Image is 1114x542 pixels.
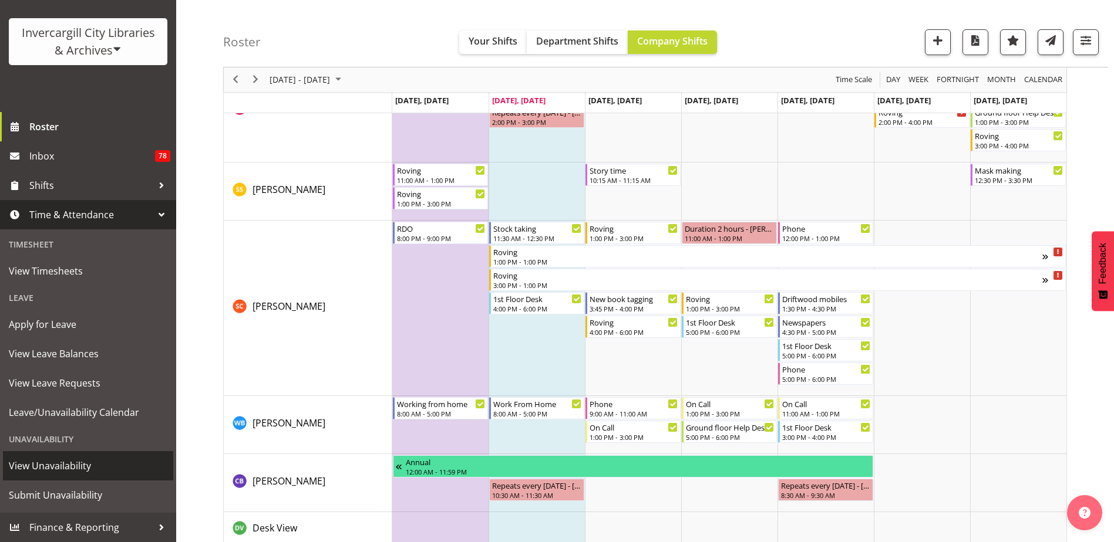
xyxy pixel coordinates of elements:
div: Story time [590,164,678,176]
td: Willem Burger resource [224,396,392,454]
div: Chris Broad"s event - Repeats every friday - Chris Broad Begin From Friday, September 26, 2025 at... [778,479,873,501]
div: 4:30 PM - 5:00 PM [782,327,870,337]
button: Timeline Month [985,73,1018,87]
div: Willem Burger"s event - Phone Begin From Wednesday, September 24, 2025 at 9:00:00 AM GMT+12:00 En... [585,397,681,419]
div: 1:00 PM - 1:00 PM [493,257,1042,266]
div: 5:00 PM - 6:00 PM [782,374,870,384]
button: Next [248,73,264,87]
div: Duration 2 hours - [PERSON_NAME] [685,222,774,234]
a: View Timesheets [3,256,173,286]
div: 12:30 PM - 3:30 PM [975,175,1063,185]
div: September 22 - 28, 2025 [265,67,348,92]
td: Serena Casey resource [224,221,392,396]
div: Roving [590,222,678,234]
div: Repeats every [DATE] - [PERSON_NAME] [492,479,581,491]
div: 1st Floor Desk [782,340,870,351]
div: 9:00 AM - 11:00 AM [590,409,678,418]
div: 12:00 PM - 1:00 PM [782,233,870,243]
div: Driftwood mobiles [782,293,870,304]
div: Phone [782,222,870,234]
div: Chris Broad"s event - Repeats every tuesday - Chris Broad Begin From Tuesday, September 23, 2025 ... [489,479,584,501]
button: Company Shifts [628,31,717,54]
button: Feedback - Show survey [1092,231,1114,311]
div: Serena Casey"s event - Roving Begin From Tuesday, September 23, 2025 at 1:00:00 PM GMT+12:00 Ends... [489,245,1066,267]
div: Serena Casey"s event - 1st Floor Desk Begin From Friday, September 26, 2025 at 5:00:00 PM GMT+12:... [778,339,873,361]
div: Saniya Thompson"s event - Roving Begin From Saturday, September 27, 2025 at 2:00:00 PM GMT+12:00 ... [874,106,970,128]
div: 3:45 PM - 4:00 PM [590,304,678,313]
div: Saniya Thompson"s event - Repeats every tuesday - Saniya Thompson Begin From Tuesday, September 2... [489,106,584,128]
td: Saranya Sarisa resource [224,162,392,221]
div: 1st Floor Desk [493,293,581,304]
div: Saniya Thompson"s event - Ground floor Help Desk Begin From Sunday, September 28, 2025 at 1:00:00... [971,106,1066,128]
span: Inbox [29,147,155,165]
div: Roving [590,316,678,328]
button: Previous [228,73,244,87]
div: On Call [782,398,870,409]
div: 1:00 PM - 3:00 PM [975,117,1063,127]
div: Serena Casey"s event - Duration 2 hours - Serena Casey Begin From Thursday, September 25, 2025 at... [682,222,777,244]
a: View Unavailability [3,451,173,480]
span: Time & Attendance [29,206,153,223]
button: Download a PDF of the roster according to the set date range. [962,29,988,55]
img: help-xxl-2.png [1079,507,1091,519]
div: Roving [397,188,485,199]
span: Shifts [29,177,153,194]
div: Serena Casey"s event - RDO Begin From Monday, September 22, 2025 at 8:00:00 PM GMT+12:00 Ends At ... [393,222,488,244]
div: Willem Burger"s event - 1st Floor Desk Begin From Friday, September 26, 2025 at 3:00:00 PM GMT+12... [778,421,873,443]
div: Newspapers [782,316,870,328]
div: Timesheet [3,232,173,256]
div: Chris Broad"s event - Annual Begin From Monday, September 15, 2025 at 12:00:00 AM GMT+12:00 Ends ... [393,455,873,477]
a: [PERSON_NAME] [253,474,325,488]
div: Serena Casey"s event - Driftwood mobiles Begin From Friday, September 26, 2025 at 1:30:00 PM GMT+... [778,292,873,314]
span: Month [986,73,1017,87]
button: Timeline Day [884,73,903,87]
div: 11:00 AM - 1:00 PM [397,175,485,185]
div: 1:00 PM - 3:00 PM [686,409,774,418]
span: [PERSON_NAME] [253,416,325,429]
div: Unavailability [3,427,173,451]
div: Annual [406,456,870,468]
span: Submit Unavailability [9,486,167,504]
div: Serena Casey"s event - 1st Floor Desk Begin From Tuesday, September 23, 2025 at 4:00:00 PM GMT+12... [489,292,584,314]
div: 5:00 PM - 6:00 PM [686,327,774,337]
div: 8:00 AM - 5:00 PM [397,409,485,418]
a: [PERSON_NAME] [253,299,325,313]
button: Fortnight [935,73,981,87]
div: 3:00 PM - 4:00 PM [782,432,870,442]
div: Serena Casey"s event - Phone Begin From Friday, September 26, 2025 at 5:00:00 PM GMT+12:00 Ends A... [778,363,873,385]
div: Serena Casey"s event - 1st Floor Desk Begin From Thursday, September 25, 2025 at 5:00:00 PM GMT+1... [682,316,777,338]
span: Company Shifts [637,35,708,48]
span: View Timesheets [9,262,167,280]
span: View Leave Requests [9,374,167,392]
button: Your Shifts [459,31,527,54]
div: 1:00 PM - 3:00 PM [590,432,678,442]
div: Willem Burger"s event - Working from home Begin From Monday, September 22, 2025 at 8:00:00 AM GMT... [393,397,488,419]
div: Mask making [975,164,1063,176]
div: Saranya Sarisa"s event - Mask making Begin From Sunday, September 28, 2025 at 12:30:00 PM GMT+13:... [971,164,1066,186]
span: [PERSON_NAME] [253,475,325,487]
div: Working from home [397,398,485,409]
div: Leave [3,286,173,310]
div: 11:00 AM - 1:00 PM [685,233,774,243]
button: Filter Shifts [1073,29,1099,55]
div: Roving [493,246,1042,258]
span: Time Scale [834,73,873,87]
div: 12:00 AM - 11:59 PM [406,467,870,476]
div: 2:00 PM - 4:00 PM [879,117,967,127]
div: Stock taking [493,222,581,234]
div: 8:00 PM - 9:00 PM [397,233,485,243]
span: Roster [29,118,170,135]
div: Serena Casey"s event - Phone Begin From Friday, September 26, 2025 at 12:00:00 PM GMT+12:00 Ends ... [778,222,873,244]
span: calendar [1023,73,1063,87]
div: Ground floor Help Desk [686,421,774,433]
span: Feedback [1098,243,1108,284]
div: Serena Casey"s event - New book tagging Begin From Wednesday, September 24, 2025 at 3:45:00 PM GM... [585,292,681,314]
div: 1st Floor Desk [782,421,870,433]
div: 4:00 PM - 6:00 PM [590,327,678,337]
a: Submit Unavailability [3,480,173,510]
div: previous period [226,67,245,92]
div: 1:00 PM - 3:00 PM [686,304,774,313]
a: View Leave Requests [3,368,173,398]
span: [DATE], [DATE] [588,95,642,106]
div: Work From Home [493,398,581,409]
